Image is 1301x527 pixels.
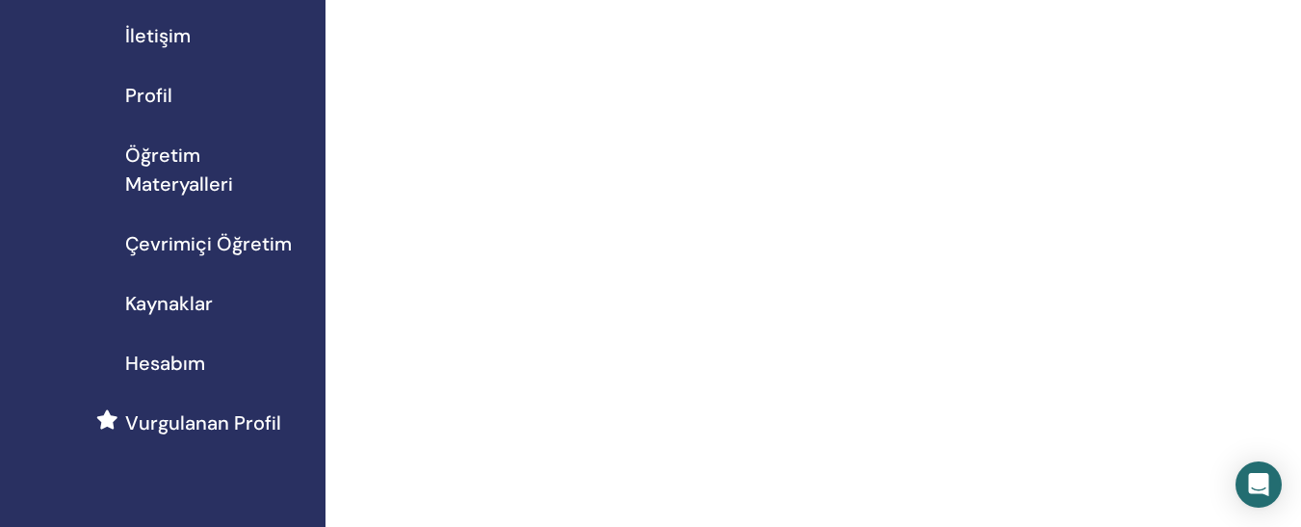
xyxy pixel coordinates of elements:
div: Open Intercom Messenger [1236,461,1282,508]
font: Öğretim Materyalleri [125,143,233,197]
font: Vurgulanan Profil [125,410,281,435]
font: Çevrimiçi Öğretim [125,231,292,256]
font: Kaynaklar [125,291,213,316]
font: Hesabım [125,351,205,376]
font: İletişim [125,23,191,48]
font: Profil [125,83,172,108]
